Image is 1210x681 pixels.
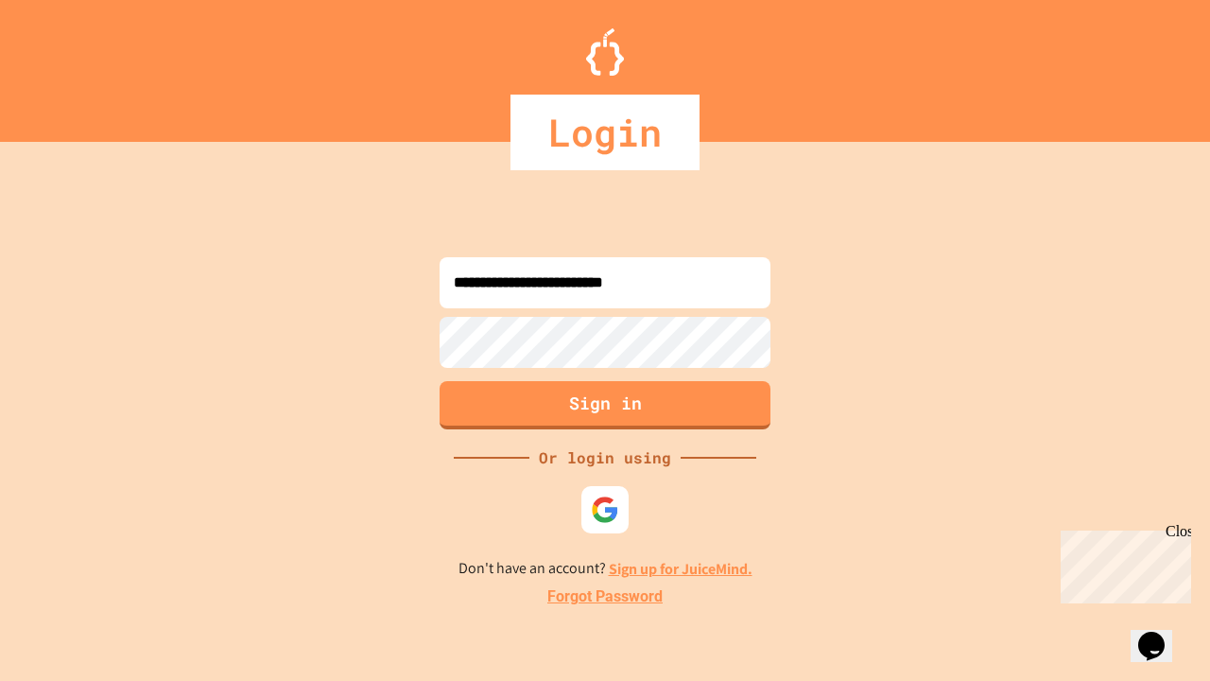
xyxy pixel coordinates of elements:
img: google-icon.svg [591,496,619,524]
button: Sign in [440,381,770,429]
iframe: chat widget [1131,605,1191,662]
a: Sign up for JuiceMind. [609,559,752,579]
a: Forgot Password [547,585,663,608]
div: Chat with us now!Close [8,8,130,120]
iframe: chat widget [1053,523,1191,603]
div: Or login using [529,446,681,469]
img: Logo.svg [586,28,624,76]
div: Login [510,95,700,170]
p: Don't have an account? [458,557,752,581]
